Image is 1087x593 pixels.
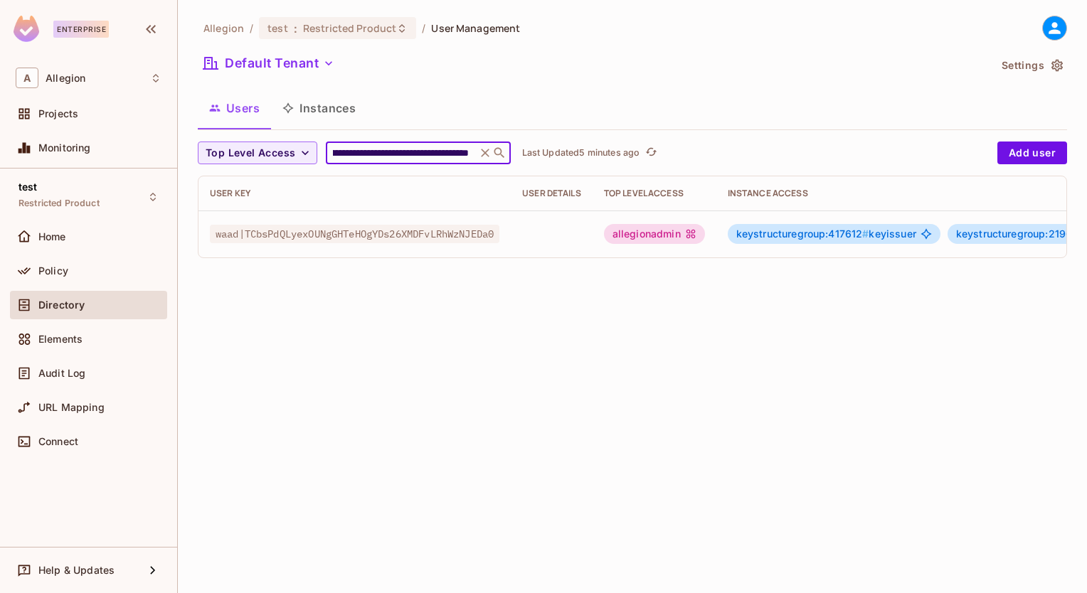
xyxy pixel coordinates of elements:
[14,16,39,42] img: SReyMgAAAABJRU5ErkJggg==
[862,228,869,240] span: #
[736,228,869,240] span: keystructuregroup:417612
[210,188,499,199] div: User Key
[198,141,317,164] button: Top Level Access
[38,402,105,413] span: URL Mapping
[18,198,100,209] span: Restricted Product
[642,144,659,161] button: refresh
[38,436,78,447] span: Connect
[522,147,640,159] p: Last Updated 5 minutes ago
[38,565,115,576] span: Help & Updates
[38,108,78,119] span: Projects
[46,73,85,84] span: Workspace: Allegion
[38,333,83,345] span: Elements
[53,21,109,38] div: Enterprise
[203,21,244,35] span: the active workspace
[422,21,425,35] li: /
[604,188,705,199] div: Top Level Access
[293,23,298,34] span: :
[996,54,1067,77] button: Settings
[16,68,38,88] span: A
[210,225,499,243] span: waad|TCbsPdQLyexOUNgGHTeHOgYDs26XMDFvLRhWzNJEDa0
[604,224,705,244] div: allegionadmin
[267,21,288,35] span: test
[645,146,657,160] span: refresh
[198,90,271,126] button: Users
[522,188,581,199] div: User Details
[18,181,38,193] span: test
[206,144,295,162] span: Top Level Access
[431,21,520,35] span: User Management
[198,52,340,75] button: Default Tenant
[38,368,85,379] span: Audit Log
[38,231,66,242] span: Home
[997,141,1067,164] button: Add user
[640,144,659,161] span: Click to refresh data
[38,265,68,277] span: Policy
[303,21,396,35] span: Restricted Product
[250,21,253,35] li: /
[38,299,85,311] span: Directory
[271,90,367,126] button: Instances
[736,228,916,240] span: keyissuer
[38,142,91,154] span: Monitoring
